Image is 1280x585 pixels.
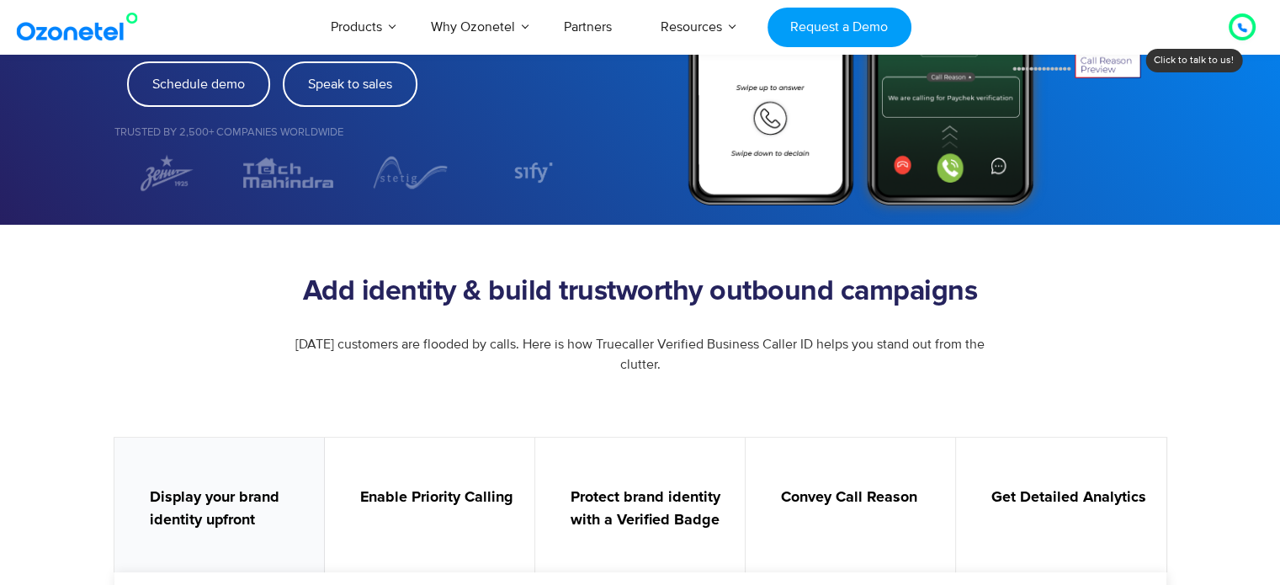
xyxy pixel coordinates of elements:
img: TechMahindra [236,153,341,192]
strong: Get Detailed Analytics [991,487,1150,509]
div: 1 / 7 [114,153,220,192]
a: Convey Call Reason [746,438,956,581]
img: Stetig [358,153,463,192]
strong: Display your brand identity upfront [150,487,307,532]
a: Schedule demo [127,61,270,107]
a: Enable Priority Calling [325,438,535,581]
div: 2 / 7 [236,153,341,192]
span: [DATE] customers are flooded by calls. Here is how Truecaller Verified Business Caller ID helps y... [295,336,985,373]
strong: Convey Call Reason [781,487,938,509]
div: Image Carousel [114,153,584,192]
a: Protect brand identity with a Verified Badge [535,438,746,581]
span: Schedule demo [152,77,245,91]
div: 3 / 7 [358,153,463,192]
strong: Enable Priority Calling [360,487,518,509]
a: Speak to sales [283,61,417,107]
h2: Add identity & build trustworthy outbound campaigns [123,275,1158,309]
strong: Protect brand identity with a Verified Badge [571,487,728,532]
img: ZENIT [114,153,220,192]
a: Display your brand identity upfront [114,438,325,581]
span: Speak to sales [308,77,392,91]
img: Sify [497,160,566,185]
a: Request a Demo [767,8,911,47]
div: 4 / 7 [479,160,584,185]
h5: Trusted by 2,500+ Companies Worldwide [114,127,584,138]
a: Get Detailed Analytics [956,438,1166,581]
